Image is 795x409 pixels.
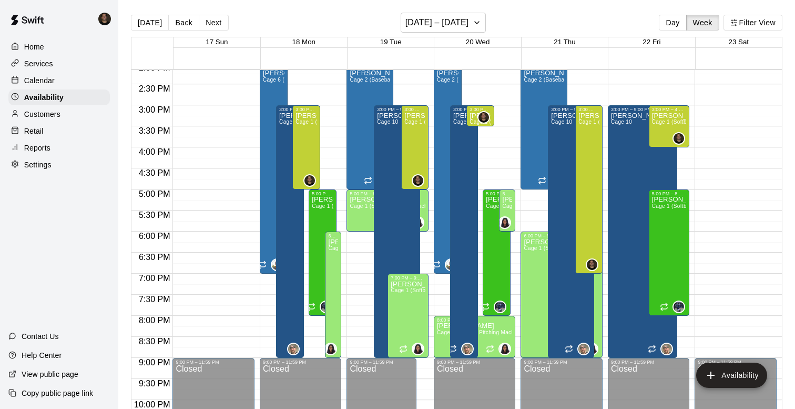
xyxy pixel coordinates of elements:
[434,63,462,274] div: 2:00 PM – 7:00 PM: Available
[24,58,53,69] p: Services
[500,217,510,228] img: KaDedra Temple
[611,119,632,125] span: Cage 10
[312,203,674,209] span: Cage 1 (Softball Pitching Machine), Cage 2 (Baseball Pitching Machine), Cage 3, Cage 4 (Baseball ...
[453,107,475,112] div: 3:00 PM – 9:00 PM
[287,343,300,355] div: Ryan Morris
[24,126,44,136] p: Retail
[660,303,668,311] span: Recurring availability
[498,343,511,355] div: KaDedra Temple
[312,191,333,196] div: 5:00 PM – 8:00 PM
[374,105,420,358] div: 3:00 PM – 9:00 PM: Available
[413,175,423,186] img: Kyle Harris
[453,119,474,125] span: Cage 10
[674,302,684,312] img: JT Marr
[446,260,456,270] img: Ben Boykin
[649,105,690,147] div: 3:00 PM – 4:00 PM: Available
[661,344,672,354] img: Ryan Morris
[500,344,510,354] img: KaDedra Temple
[292,38,315,46] span: 18 Mon
[350,77,577,83] span: Cage 2 (Baseball Pitching Machine), Cage 4 (Baseball Pitching Machine), Cage 6 (HitTrax)
[401,105,429,189] div: 3:00 PM – 5:00 PM: Available
[477,111,490,124] div: Kyle Harris
[272,260,282,270] img: Ben Boykin
[486,345,494,353] span: Recurring availability
[521,63,567,189] div: 2:00 PM – 5:00 PM: Available
[649,189,690,316] div: 5:00 PM – 8:00 PM: Available
[321,302,331,312] img: JT Marr
[401,13,486,33] button: [DATE] – [DATE]
[136,105,173,114] span: 3:00 PM
[136,211,173,220] span: 5:30 PM
[498,216,511,229] div: KaDedra Temple
[279,119,300,125] span: Cage 10
[131,15,169,31] button: [DATE]
[466,38,490,46] span: 20 Wed
[450,105,478,358] div: 3:00 PM – 9:00 PM: Available
[288,344,299,354] img: Ryan Morris
[524,360,599,365] div: 9:00 PM – 11:59 PM
[377,107,417,112] div: 3:00 PM – 9:00 PM
[328,233,338,238] div: 6:00 PM – 9:00 PM
[8,123,110,139] a: Retail
[698,360,773,365] div: 9:00 PM – 11:59 PM
[483,189,511,316] div: 5:00 PM – 8:00 PM: Available
[554,38,575,46] span: 21 Thu
[176,360,251,365] div: 9:00 PM – 11:59 PM
[136,84,173,93] span: 2:30 PM
[136,232,173,241] span: 6:00 PM
[136,379,173,388] span: 9:30 PM
[578,344,589,354] img: Ryan Morris
[696,363,767,388] button: add
[325,344,336,354] img: KaDedra Temple
[8,106,110,122] a: Customers
[652,107,687,112] div: 3:00 PM – 4:00 PM
[437,77,664,83] span: Cage 2 (Baseball Pitching Machine), Cage 4 (Baseball Pitching Machine), Cage 6 (HitTrax)
[578,107,599,112] div: 3:00 PM – 7:00 PM
[434,316,516,358] div: 8:00 PM – 9:00 PM: Available
[24,42,44,52] p: Home
[449,345,457,353] span: Recurring availability
[575,105,603,274] div: 3:00 PM – 7:00 PM: Available
[271,258,283,271] div: Ben Boykin
[586,258,598,271] div: Kyle Harris
[608,105,677,358] div: 3:00 PM – 9:00 PM: Available
[24,159,52,170] p: Settings
[652,191,687,196] div: 5:00 PM – 8:00 PM
[8,56,110,72] a: Services
[24,92,64,103] p: Availability
[131,400,172,409] span: 10:00 PM
[8,89,110,105] a: Availability
[524,233,599,238] div: 6:00 PM – 9:00 PM
[8,73,110,88] div: Calendar
[432,261,441,269] span: Recurring availability
[307,303,315,311] span: Recurring availability
[674,133,684,144] img: Kyle Harris
[206,38,228,46] button: 17 Sun
[136,253,173,262] span: 6:30 PM
[445,258,457,271] div: Ben Boykin
[388,274,429,358] div: 7:00 PM – 9:00 PM: Available
[686,15,719,31] button: Week
[303,174,316,187] div: Kyle Harris
[168,15,199,31] button: Back
[729,38,749,46] button: 23 Sat
[380,38,402,46] button: 19 Tue
[364,176,372,185] span: Recurring availability
[98,13,111,25] img: Kyle Harris
[8,39,110,55] a: Home
[404,107,425,112] div: 3:00 PM – 5:00 PM
[263,77,492,83] span: Cage 6 (HitTrax) , Cage 4 (Baseball Pitching Machine), Cage 2 (Baseball Pitching Machine)
[478,112,489,123] img: Kyle Harris
[659,15,686,31] button: Day
[22,331,59,342] p: Contact Us
[672,301,685,313] div: JT Marr
[587,260,597,270] img: Kyle Harris
[495,302,505,312] img: JT Marr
